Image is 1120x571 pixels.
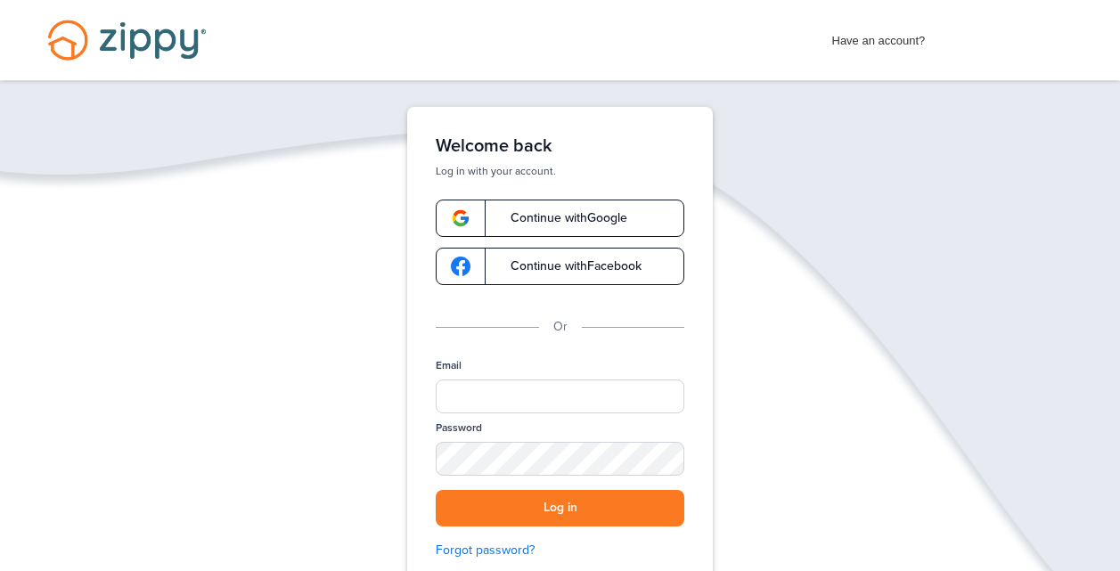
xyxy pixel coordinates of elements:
label: Password [436,420,482,436]
input: Password [436,442,684,476]
h1: Welcome back [436,135,684,157]
span: Have an account? [832,22,926,51]
span: Continue with Google [493,212,627,224]
button: Log in [436,490,684,526]
img: google-logo [451,208,470,228]
a: google-logoContinue withFacebook [436,248,684,285]
img: google-logo [451,257,470,276]
input: Email [436,379,684,413]
p: Or [553,317,568,337]
a: google-logoContinue withGoogle [436,200,684,237]
a: Forgot password? [436,541,684,560]
p: Log in with your account. [436,164,684,178]
span: Continue with Facebook [493,260,642,273]
label: Email [436,358,462,373]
